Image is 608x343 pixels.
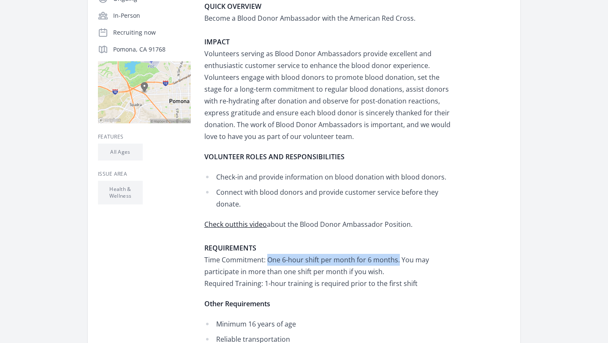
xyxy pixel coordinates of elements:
li: Check-in and provide information on blood donation with blood donors. [204,171,451,183]
a: Check out [204,220,236,229]
li: Connect with blood donors and provide customer service before they donate. [204,186,451,210]
p: about the Blood Donor Ambassador Position. Time Commitment: One 6-hour shift per month for 6 mont... [204,218,451,289]
strong: QUICK OVERVIEW [204,2,261,11]
h3: Features [98,133,191,140]
li: Minimum 16 years of age [204,318,451,330]
strong: REQUIREMENTS [204,243,256,253]
strong: Other Requirements [204,299,270,308]
li: All Ages [98,144,143,161]
img: Map [98,61,191,123]
li: Health & Wellness [98,181,143,204]
p: Pomona, CA 91768 [113,45,191,54]
p: In-Person [113,11,191,20]
p: Become a Blood Donor Ambassador with the American Red Cross. Volunteers serving as Blood Donor Am... [204,0,451,142]
a: this video [236,220,267,229]
h3: Issue area [98,171,191,177]
p: Recruiting now [113,28,191,37]
strong: VOLUNTEER ROLES AND RESPONSIBILITIES [204,152,345,161]
strong: IMPACT [204,37,230,46]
